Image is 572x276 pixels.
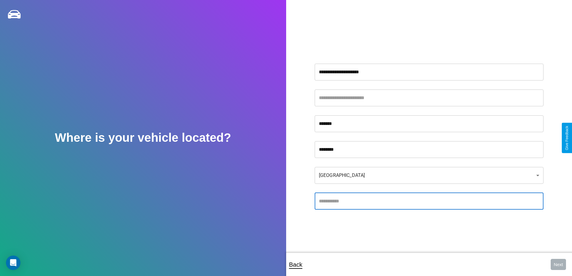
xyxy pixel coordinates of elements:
h2: Where is your vehicle located? [55,131,231,144]
div: Open Intercom Messenger [6,256,20,270]
div: [GEOGRAPHIC_DATA] [315,167,543,184]
div: Give Feedback [565,126,569,150]
p: Back [289,259,302,270]
button: Next [551,259,566,270]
